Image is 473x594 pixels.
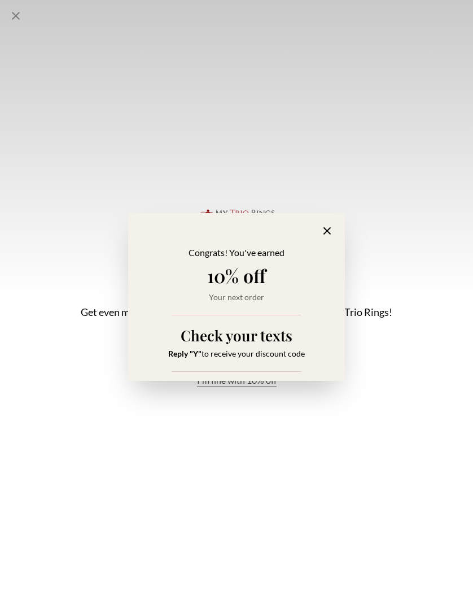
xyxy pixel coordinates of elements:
span: Reply "Y" [168,349,202,358]
div: to receive your discount code [168,348,305,360]
div: Check your texts [168,327,305,344]
div: Congrats! You've earned [189,246,284,259]
div: 10% off [189,265,284,287]
div: Your next order [189,291,284,303]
